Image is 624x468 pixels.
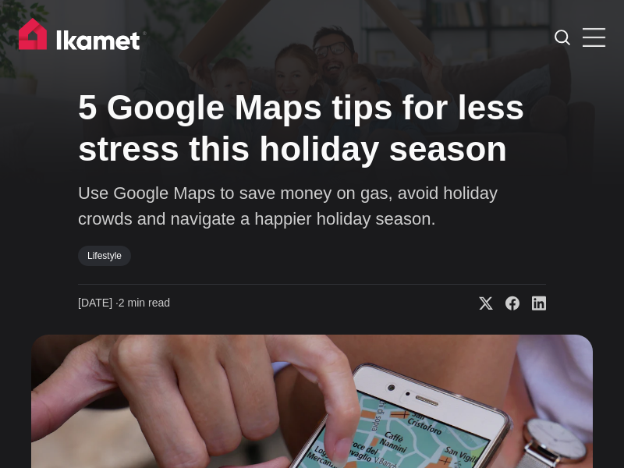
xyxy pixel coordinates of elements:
a: Share on Linkedin [519,296,546,311]
span: [DATE] ∙ [78,296,119,309]
p: Use Google Maps to save money on gas, avoid holiday crowds and navigate a happier holiday season. [78,180,546,232]
a: Lifestyle [78,246,131,266]
a: Share on X [466,296,493,311]
h1: 5 Google Maps tips for less stress this holiday season [78,87,546,170]
a: Share on Facebook [493,296,519,311]
time: 2 min read [78,296,170,311]
img: Ikamet home [19,18,147,57]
